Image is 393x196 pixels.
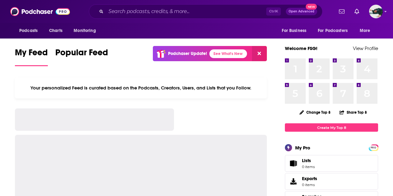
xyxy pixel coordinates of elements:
[168,51,207,56] p: Podchaser Update!
[15,25,46,37] button: open menu
[306,4,317,10] span: New
[295,145,310,151] div: My Pro
[10,6,70,17] img: Podchaser - Follow, Share and Rate Podcasts
[69,25,104,37] button: open menu
[266,7,281,16] span: Ctrl K
[15,77,267,98] div: Your personalized Feed is curated based on the Podcasts, Creators, Users, and Lists that you Follow.
[336,6,347,17] a: Show notifications dropdown
[352,6,362,17] a: Show notifications dropdown
[282,26,306,35] span: For Business
[89,4,322,19] div: Search podcasts, credits, & more...
[314,25,357,37] button: open menu
[302,176,317,181] span: Exports
[369,5,383,18] img: User Profile
[55,47,108,66] a: Popular Feed
[296,108,334,116] button: Change Top 8
[302,183,317,187] span: 0 items
[209,49,247,58] a: See What's New
[285,123,378,132] a: Create My Top 8
[285,173,378,190] a: Exports
[302,158,315,163] span: Lists
[360,26,370,35] span: More
[15,47,48,62] span: My Feed
[55,47,108,62] span: Popular Feed
[355,25,378,37] button: open menu
[74,26,96,35] span: Monitoring
[45,25,66,37] a: Charts
[289,10,314,13] span: Open Advanced
[285,155,378,172] a: Lists
[369,5,383,18] button: Show profile menu
[318,26,348,35] span: For Podcasters
[49,26,62,35] span: Charts
[369,5,383,18] span: Logged in as fsg.publicity
[285,45,318,51] a: Welcome FSG!
[353,45,378,51] a: View Profile
[277,25,314,37] button: open menu
[287,177,299,186] span: Exports
[302,158,311,163] span: Lists
[370,145,377,150] a: PRO
[339,106,367,118] button: Share Top 8
[106,7,266,16] input: Search podcasts, credits, & more...
[286,8,317,15] button: Open AdvancedNew
[302,165,315,169] span: 0 items
[15,47,48,66] a: My Feed
[19,26,38,35] span: Podcasts
[287,159,299,168] span: Lists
